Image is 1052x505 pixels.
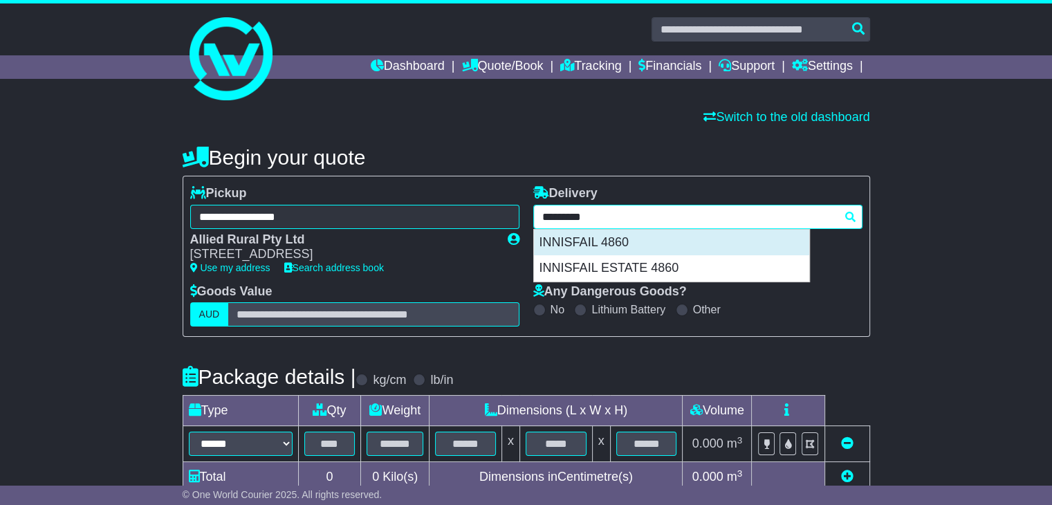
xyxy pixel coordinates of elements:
[190,186,247,201] label: Pickup
[430,396,683,426] td: Dimensions (L x W x H)
[683,396,752,426] td: Volume
[190,262,270,273] a: Use my address
[284,262,384,273] a: Search address book
[183,396,298,426] td: Type
[638,55,701,79] a: Financials
[692,437,723,450] span: 0.000
[737,468,743,479] sup: 3
[719,55,775,79] a: Support
[190,302,229,327] label: AUD
[190,284,273,300] label: Goods Value
[727,437,743,450] span: m
[372,470,379,484] span: 0
[501,426,519,462] td: x
[461,55,543,79] a: Quote/Book
[703,110,869,124] a: Switch to the old dashboard
[727,470,743,484] span: m
[430,373,453,388] label: lb/in
[737,435,743,446] sup: 3
[533,186,598,201] label: Delivery
[373,373,406,388] label: kg/cm
[183,462,298,493] td: Total
[298,462,361,493] td: 0
[533,284,687,300] label: Any Dangerous Goods?
[298,396,361,426] td: Qty
[693,303,721,316] label: Other
[534,255,809,282] div: INNISFAIL ESTATE 4860
[841,470,853,484] a: Add new item
[183,146,870,169] h4: Begin your quote
[534,230,809,256] div: INNISFAIL 4860
[430,462,683,493] td: Dimensions in Centimetre(s)
[183,365,356,388] h4: Package details |
[190,232,494,248] div: Allied Rural Pty Ltd
[792,55,853,79] a: Settings
[361,396,430,426] td: Weight
[183,489,382,500] span: © One World Courier 2025. All rights reserved.
[841,437,853,450] a: Remove this item
[361,462,430,493] td: Kilo(s)
[692,470,723,484] span: 0.000
[551,303,564,316] label: No
[560,55,621,79] a: Tracking
[190,247,494,262] div: [STREET_ADDRESS]
[591,303,665,316] label: Lithium Battery
[533,205,862,229] typeahead: Please provide city
[371,55,445,79] a: Dashboard
[592,426,610,462] td: x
